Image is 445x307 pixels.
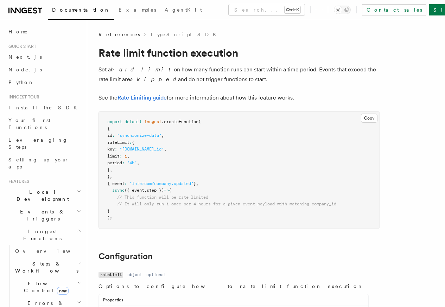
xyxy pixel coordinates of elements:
[160,2,206,19] a: AgentKit
[6,44,36,49] span: Quick start
[132,140,134,145] span: {
[98,283,369,290] p: Options to configure how to rate limit function execution
[125,181,127,186] span: :
[107,126,110,131] span: {
[198,119,201,124] span: (
[112,188,125,193] span: async
[107,154,120,159] span: limit
[147,188,164,193] span: step })
[122,160,125,165] span: :
[127,154,129,159] span: ,
[12,257,83,277] button: Steps & Workflows
[112,133,115,138] span: :
[6,114,83,134] a: Your first Functions
[12,260,78,274] span: Steps & Workflows
[6,179,29,184] span: Features
[117,94,167,101] a: Rate Limiting guide
[285,6,300,13] kbd: Ctrl+K
[8,157,69,170] span: Setting up your app
[8,79,34,85] span: Python
[6,186,83,205] button: Local Development
[6,76,83,89] a: Python
[12,245,83,257] a: Overview
[98,251,153,261] a: Configuration
[119,7,156,13] span: Examples
[15,248,88,254] span: Overview
[114,2,160,19] a: Examples
[6,25,83,38] a: Home
[117,133,161,138] span: "synchronize-data"
[193,181,196,186] span: }
[127,160,137,165] span: "4h"
[8,137,68,150] span: Leveraging Steps
[6,134,83,153] a: Leveraging Steps
[6,101,83,114] a: Install the SDK
[361,114,377,123] button: Copy
[6,63,83,76] a: Node.js
[144,119,161,124] span: inngest
[98,46,380,59] h1: Rate limit function execution
[6,51,83,63] a: Next.js
[196,181,198,186] span: ,
[6,225,83,245] button: Inngest Functions
[110,167,112,172] span: ,
[137,160,139,165] span: ,
[127,272,142,277] dd: object
[12,280,77,294] span: Flow Control
[107,209,110,213] span: }
[129,181,193,186] span: "intercom/company.updated"
[125,154,127,159] span: 1
[161,119,198,124] span: .createFunction
[107,167,110,172] span: }
[107,119,122,124] span: export
[117,195,208,200] span: // This function will be rate limited
[6,205,83,225] button: Events & Triggers
[107,174,110,179] span: }
[6,153,83,173] a: Setting up your app
[107,160,122,165] span: period
[107,215,112,220] span: );
[98,93,380,103] p: See the for more information about how this feature works.
[57,287,69,295] span: new
[125,119,142,124] span: default
[111,66,174,73] em: hard limit
[107,181,125,186] span: { event
[8,117,50,130] span: Your first Functions
[130,76,178,83] em: skipped
[12,277,83,297] button: Flow Controlnew
[6,94,39,100] span: Inngest tour
[107,133,112,138] span: id
[98,272,123,278] code: rateLimit
[144,188,147,193] span: ,
[8,28,28,35] span: Home
[107,147,115,152] span: key
[125,188,144,193] span: ({ event
[362,4,426,15] a: Contact sales
[129,140,132,145] span: :
[169,188,171,193] span: {
[48,2,114,20] a: Documentation
[117,202,336,206] span: // It will only run 1 once per 4 hours for a given event payload with matching company_id
[161,133,164,138] span: ,
[8,54,42,60] span: Next.js
[6,208,77,222] span: Events & Triggers
[164,147,166,152] span: ,
[150,31,221,38] a: TypeScript SDK
[165,7,202,13] span: AgentKit
[229,4,305,15] button: Search...Ctrl+K
[164,188,169,193] span: =>
[98,31,140,38] span: References
[52,7,110,13] span: Documentation
[8,105,81,110] span: Install the SDK
[99,297,368,306] div: Properties
[120,154,122,159] span: :
[146,272,166,277] dd: optional
[98,65,380,84] p: Set a on how many function runs can start within a time period. Events that exceed the rate limit...
[6,228,76,242] span: Inngest Functions
[334,6,351,14] button: Toggle dark mode
[107,140,129,145] span: rateLimit
[120,147,164,152] span: "[DOMAIN_NAME]_id"
[6,188,77,203] span: Local Development
[8,67,42,72] span: Node.js
[110,174,112,179] span: ,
